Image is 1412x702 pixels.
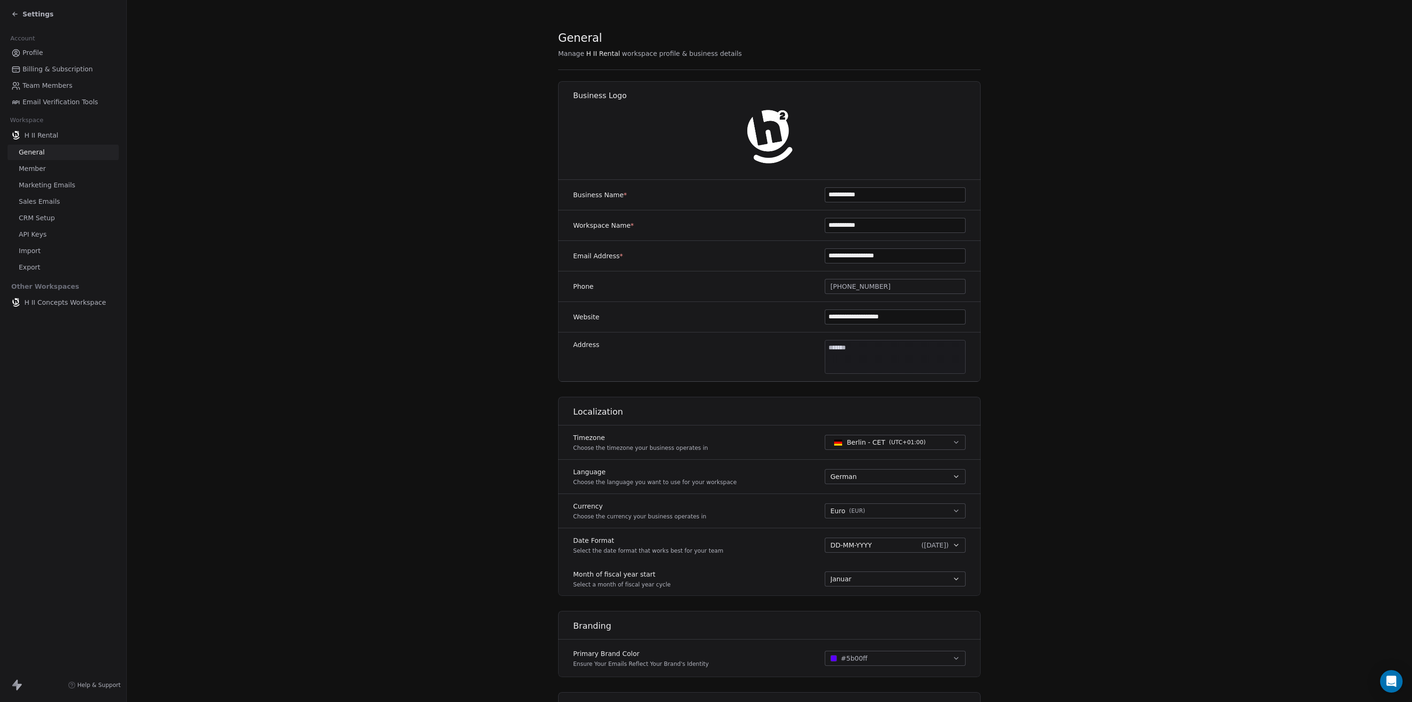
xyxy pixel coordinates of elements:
[573,620,981,632] h1: Branding
[573,649,709,658] label: Primary Brand Color
[11,298,21,307] img: logo_h2_portale.png
[19,230,46,239] span: API Keys
[19,180,75,190] span: Marketing Emails
[830,540,872,550] span: DD-MM-YYYY
[847,438,885,447] span: Berlin - CET
[573,513,706,520] p: Choose the currency your business operates in
[573,312,599,322] label: Website
[841,654,867,663] span: #5b00ff
[558,31,602,45] span: General
[77,681,121,689] span: Help & Support
[8,210,119,226] a: CRM Setup
[8,177,119,193] a: Marketing Emails
[8,227,119,242] a: API Keys
[8,62,119,77] a: Billing & Subscription
[11,9,54,19] a: Settings
[8,260,119,275] a: Export
[921,540,949,550] span: ( [DATE] )
[573,581,671,588] p: Select a month of fiscal year cycle
[573,536,723,545] label: Date Format
[573,501,706,511] label: Currency
[573,433,708,442] label: Timezone
[830,282,890,292] span: [PHONE_NUMBER]
[573,478,737,486] p: Choose the language you want to use for your workspace
[825,279,966,294] button: [PHONE_NUMBER]
[23,81,72,91] span: Team Members
[19,246,40,256] span: Import
[558,49,584,58] span: Manage
[19,164,46,174] span: Member
[830,574,852,584] span: Januar
[889,438,926,447] span: ( UTC+01:00 )
[573,406,981,417] h1: Localization
[8,243,119,259] a: Import
[573,547,723,555] p: Select the date format that works best for your team
[573,467,737,477] label: Language
[6,31,39,46] span: Account
[24,131,58,140] span: H II Rental
[573,660,709,668] p: Ensure Your Emails Reflect Your Brand's Identity
[24,298,106,307] span: H II Concepts Workspace
[23,48,43,58] span: Profile
[573,570,671,579] label: Month of fiscal year start
[573,221,634,230] label: Workspace Name
[573,282,593,291] label: Phone
[19,197,60,207] span: Sales Emails
[849,507,865,515] span: ( EUR )
[8,279,83,294] span: Other Workspaces
[19,213,55,223] span: CRM Setup
[573,190,627,200] label: Business Name
[825,651,966,666] button: #5b00ff
[825,503,966,518] button: Euro(EUR)
[825,435,966,450] button: Berlin - CET(UTC+01:00)
[1380,670,1403,693] div: Open Intercom Messenger
[11,131,21,140] img: logo_h2_portale.png
[23,97,98,107] span: Email Verification Tools
[6,113,47,127] span: Workspace
[573,340,599,349] label: Address
[573,251,623,261] label: Email Address
[586,49,620,58] span: H II Rental
[8,145,119,160] a: General
[23,9,54,19] span: Settings
[19,147,45,157] span: General
[740,107,800,167] img: logo_h2_portale.png
[622,49,742,58] span: workspace profile & business details
[573,444,708,452] p: Choose the timezone your business operates in
[19,262,40,272] span: Export
[8,78,119,93] a: Team Members
[830,472,857,481] span: German
[8,94,119,110] a: Email Verification Tools
[830,506,845,516] span: Euro
[8,161,119,177] a: Member
[8,45,119,61] a: Profile
[68,681,121,689] a: Help & Support
[23,64,93,74] span: Billing & Subscription
[8,194,119,209] a: Sales Emails
[573,91,981,101] h1: Business Logo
